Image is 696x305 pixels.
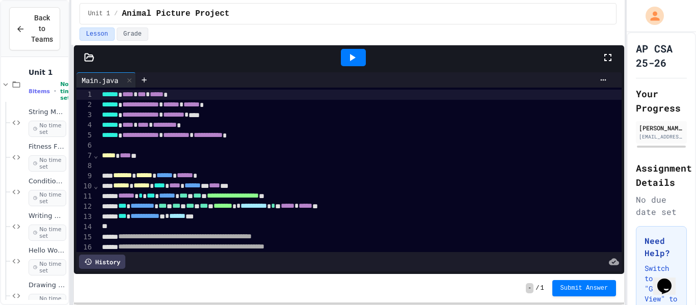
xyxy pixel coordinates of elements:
div: Main.java [76,72,136,88]
span: Fold line [93,151,98,159]
button: Submit Answer [552,280,617,296]
span: Fitness FRQ [29,143,66,151]
button: Back to Teams [9,7,60,50]
h2: Assignment Details [636,161,687,189]
span: String Methods Examples [29,108,66,117]
span: Animal Picture Project [122,8,229,20]
iframe: chat widget [653,264,686,295]
span: Back to Teams [31,13,53,45]
span: Hello World [29,246,66,255]
div: 13 [76,212,93,222]
div: Main.java [76,75,123,86]
button: Lesson [79,27,115,41]
div: 4 [76,120,93,130]
span: 8 items [29,88,50,95]
span: Unit 1 [29,68,66,77]
span: / [114,10,118,18]
div: 6 [76,141,93,151]
div: 1 [76,90,93,100]
span: Drawing Objects in Java - HW Playposit Code [29,281,66,290]
h2: Your Progress [636,87,687,115]
div: 15 [76,232,93,242]
span: No time set [29,190,66,206]
span: 1 [540,284,544,292]
div: 3 [76,110,93,120]
span: No time set [29,225,66,241]
div: No due date set [636,193,687,218]
div: [EMAIL_ADDRESS][DOMAIN_NAME] [639,133,684,141]
div: 5 [76,130,93,141]
span: Fold line [93,182,98,190]
span: No time set [29,259,66,275]
div: 12 [76,202,93,212]
div: History [79,255,125,269]
div: 11 [76,191,93,202]
span: • [54,87,56,95]
span: Unit 1 [88,10,110,18]
div: 9 [76,171,93,181]
div: 14 [76,222,93,232]
div: 16 [76,242,93,253]
span: Submit Answer [560,284,608,292]
span: Writing Methods [29,212,66,220]
div: 7 [76,151,93,161]
div: [PERSON_NAME] [639,123,684,132]
span: - [526,283,533,293]
span: Conditionals Classwork [29,177,66,186]
div: 8 [76,161,93,171]
div: 2 [76,100,93,110]
span: No time set [29,121,66,137]
span: No time set [60,81,74,101]
span: / [536,284,539,292]
div: My Account [635,4,666,27]
h3: Need Help? [645,235,678,259]
button: Grade [117,27,148,41]
span: No time set [29,155,66,172]
div: 10 [76,181,93,191]
h1: AP CSA 25-26 [636,41,687,70]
